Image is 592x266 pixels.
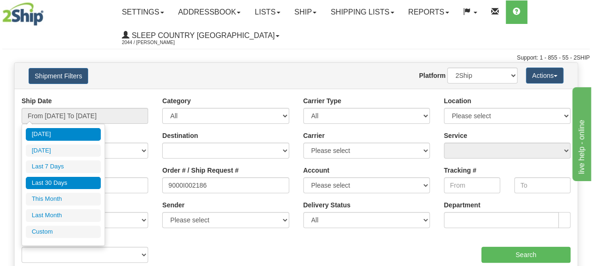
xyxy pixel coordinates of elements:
label: Destination [162,131,198,140]
label: Platform [419,71,446,80]
li: Last Month [26,209,101,222]
span: Sleep Country [GEOGRAPHIC_DATA] [129,31,275,39]
label: Service [444,131,467,140]
button: Shipment Filters [29,68,88,84]
a: Sleep Country [GEOGRAPHIC_DATA] 2044 / [PERSON_NAME] [115,24,286,47]
input: From [444,177,500,193]
span: 2044 / [PERSON_NAME] [122,38,192,47]
label: Carrier Type [303,96,341,106]
li: Last 30 Days [26,177,101,190]
a: Addressbook [171,0,248,24]
a: Ship [287,0,323,24]
a: Settings [115,0,171,24]
label: Location [444,96,471,106]
a: Reports [401,0,456,24]
li: [DATE] [26,144,101,157]
div: Support: 1 - 855 - 55 - 2SHIP [2,54,590,62]
input: To [514,177,570,193]
label: Ship Date [22,96,52,106]
label: Delivery Status [303,200,351,210]
li: [DATE] [26,128,101,141]
li: This Month [26,193,101,205]
li: Last 7 Days [26,160,101,173]
label: Department [444,200,480,210]
label: Order # / Ship Request # [162,166,239,175]
input: Search [481,247,570,263]
label: Carrier [303,131,325,140]
button: Actions [526,68,563,84]
img: logo2044.jpg [2,2,44,26]
iframe: chat widget [570,85,591,181]
li: Custom [26,226,101,238]
label: Tracking # [444,166,476,175]
label: Sender [162,200,184,210]
a: Shipping lists [323,0,401,24]
div: live help - online [7,6,87,17]
a: Lists [247,0,287,24]
label: Category [162,96,191,106]
label: Account [303,166,330,175]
